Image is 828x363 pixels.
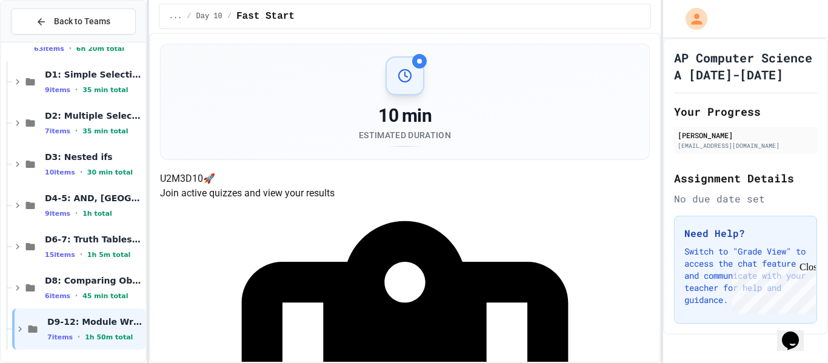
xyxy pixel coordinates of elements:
span: 1h 50m total [85,333,133,341]
h1: AP Computer Science A [DATE]-[DATE] [674,49,817,83]
div: No due date set [674,191,817,206]
span: / [227,12,232,21]
span: • [75,208,78,218]
span: D8: Comparing Objects [45,275,143,286]
span: 30 min total [87,168,133,176]
span: D2: Multiple Selection (else) [45,110,143,121]
span: D6-7: Truth Tables & Combinatorics, DeMorgan's Law [45,234,143,245]
span: 6h 20m total [76,45,124,53]
div: [PERSON_NAME] [678,130,813,141]
span: Day 10 [196,12,222,21]
span: / [187,12,191,21]
span: 45 min total [82,292,128,300]
h2: Assignment Details [674,170,817,187]
iframe: chat widget [777,315,816,351]
span: 1h 5m total [87,251,131,259]
div: [EMAIL_ADDRESS][DOMAIN_NAME] [678,141,813,150]
span: • [80,167,82,177]
span: Back to Teams [54,15,110,28]
div: Estimated Duration [359,129,451,141]
span: 9 items [45,86,70,94]
span: 9 items [45,210,70,218]
div: Chat with us now!Close [5,5,84,77]
span: D4-5: AND, [GEOGRAPHIC_DATA], NOT [45,193,143,204]
span: 7 items [47,333,73,341]
div: 10 min [359,105,451,127]
h3: Need Help? [684,226,807,241]
iframe: chat widget [727,262,816,313]
span: D1: Simple Selection [45,69,143,80]
span: Fast Start [236,9,295,24]
span: • [75,126,78,136]
span: 7 items [45,127,70,135]
span: ... [169,12,182,21]
h4: U2M3D10 🚀 [160,172,650,186]
span: • [75,291,78,301]
span: 63 items [34,45,64,53]
h2: Your Progress [674,103,817,120]
span: 35 min total [82,127,128,135]
span: • [80,250,82,259]
span: 6 items [45,292,70,300]
p: Switch to "Grade View" to access the chat feature and communicate with your teacher for help and ... [684,245,807,306]
span: D9-12: Module Wrap Up [47,316,143,327]
span: D3: Nested ifs [45,152,143,162]
span: • [75,85,78,95]
div: My Account [673,5,710,33]
span: 1h total [82,210,112,218]
p: Join active quizzes and view your results [160,186,650,201]
span: • [69,44,72,53]
span: 15 items [45,251,75,259]
span: 35 min total [82,86,128,94]
span: • [78,332,80,342]
button: Back to Teams [11,8,136,35]
span: 10 items [45,168,75,176]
